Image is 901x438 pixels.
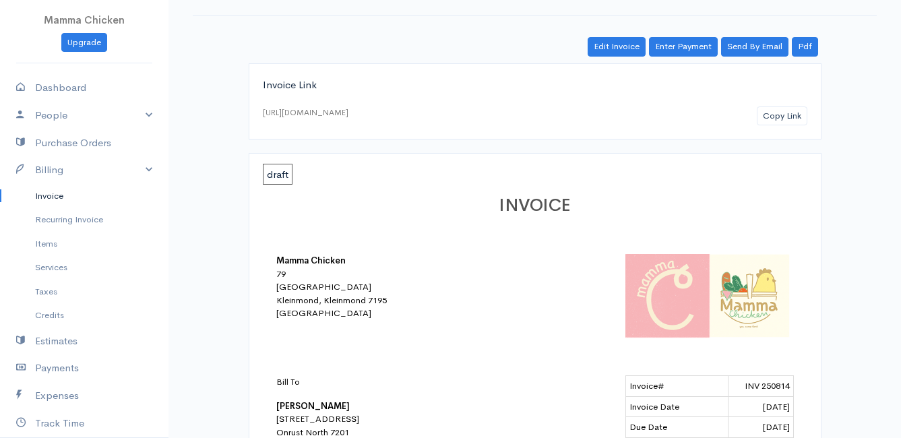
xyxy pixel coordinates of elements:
[263,77,807,93] div: Invoice Link
[625,417,728,438] td: Due Date
[263,164,292,185] span: draft
[276,196,794,216] h1: INVOICE
[728,396,793,417] td: [DATE]
[792,37,818,57] a: Pdf
[728,417,793,438] td: [DATE]
[276,255,346,266] b: Mamma Chicken
[276,400,350,412] b: [PERSON_NAME]
[276,375,512,389] p: Bill To
[44,13,125,26] span: Mamma Chicken
[757,106,807,126] button: Copy Link
[625,254,794,338] img: logo-42320.png
[721,37,788,57] a: Send By Email
[588,37,646,57] a: Edit Invoice
[61,33,107,53] a: Upgrade
[625,376,728,397] td: Invoice#
[625,396,728,417] td: Invoice Date
[649,37,718,57] a: Enter Payment
[728,376,793,397] td: INV 250814
[263,106,348,119] div: [URL][DOMAIN_NAME]
[276,268,512,320] div: 79 [GEOGRAPHIC_DATA] Kleinmond, Kleinmond 7195 [GEOGRAPHIC_DATA]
